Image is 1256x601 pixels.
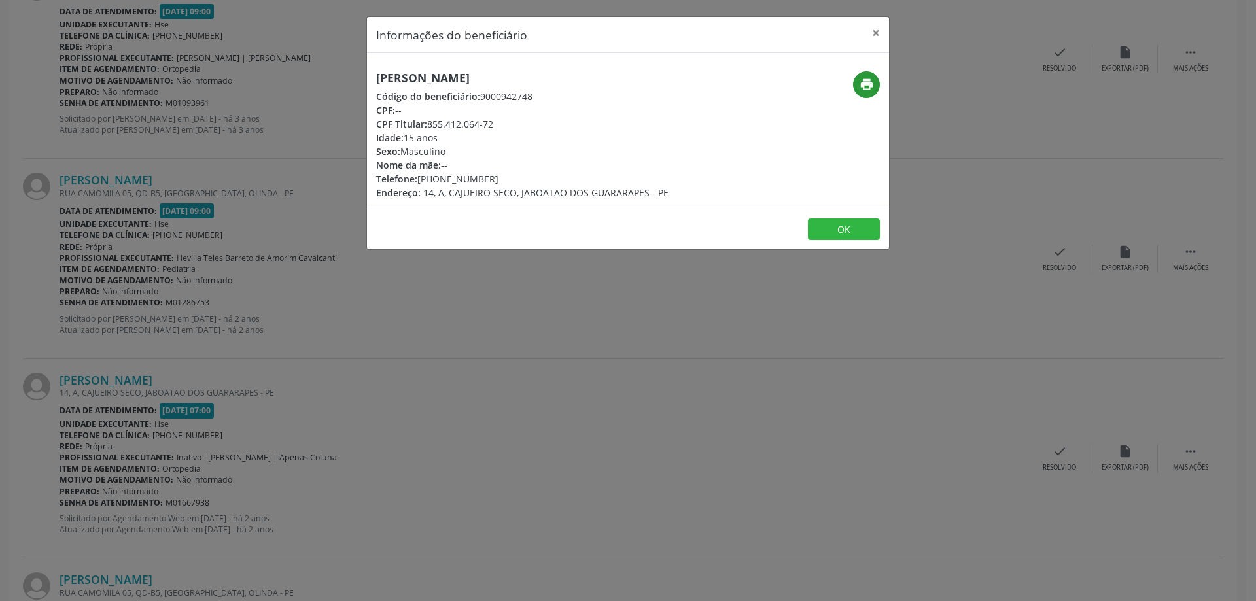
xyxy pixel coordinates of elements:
[853,71,880,98] button: print
[376,131,669,145] div: 15 anos
[376,71,669,85] h5: [PERSON_NAME]
[376,103,669,117] div: --
[376,145,669,158] div: Masculino
[376,26,527,43] h5: Informações do beneficiário
[376,117,669,131] div: 855.412.064-72
[860,77,874,92] i: print
[376,159,441,171] span: Nome da mãe:
[376,173,417,185] span: Telefone:
[376,90,669,103] div: 9000942748
[863,17,889,49] button: Close
[376,145,400,158] span: Sexo:
[376,104,395,116] span: CPF:
[376,118,427,130] span: CPF Titular:
[376,90,480,103] span: Código do beneficiário:
[376,172,669,186] div: [PHONE_NUMBER]
[376,186,421,199] span: Endereço:
[423,186,669,199] span: 14, A, CAJUEIRO SECO, JABOATAO DOS GUARARAPES - PE
[808,218,880,241] button: OK
[376,131,404,144] span: Idade:
[376,158,669,172] div: --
